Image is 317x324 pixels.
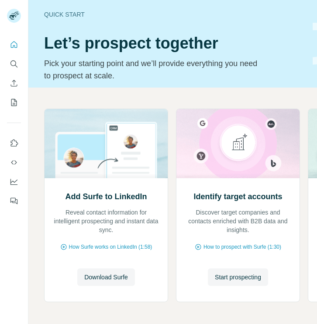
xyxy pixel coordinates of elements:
button: Search [7,56,21,72]
h1: Let’s prospect together [44,35,302,52]
p: Discover target companies and contacts enriched with B2B data and insights. [185,208,291,234]
button: Feedback [7,193,21,209]
span: Start prospecting [215,273,261,282]
button: Quick start [7,37,21,53]
button: Dashboard [7,174,21,190]
span: Download Surfe [84,273,128,282]
p: Pick your starting point and we’ll provide everything you need to prospect at scale. [44,57,263,82]
button: Start prospecting [208,268,268,286]
button: Enrich CSV [7,75,21,91]
h2: Identify target accounts [193,190,282,203]
button: Download Surfe [77,268,135,286]
span: How Surfe works on LinkedIn (1:58) [69,243,152,251]
h2: Add Surfe to LinkedIn [65,190,147,203]
button: Use Surfe API [7,155,21,170]
button: Use Surfe on LinkedIn [7,135,21,151]
img: Add Surfe to LinkedIn [44,109,168,178]
img: Identify target accounts [176,109,300,178]
div: Quick start [44,10,302,19]
span: How to prospect with Surfe (1:30) [203,243,281,251]
button: My lists [7,95,21,110]
p: Reveal contact information for intelligent prospecting and instant data sync. [53,208,159,234]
